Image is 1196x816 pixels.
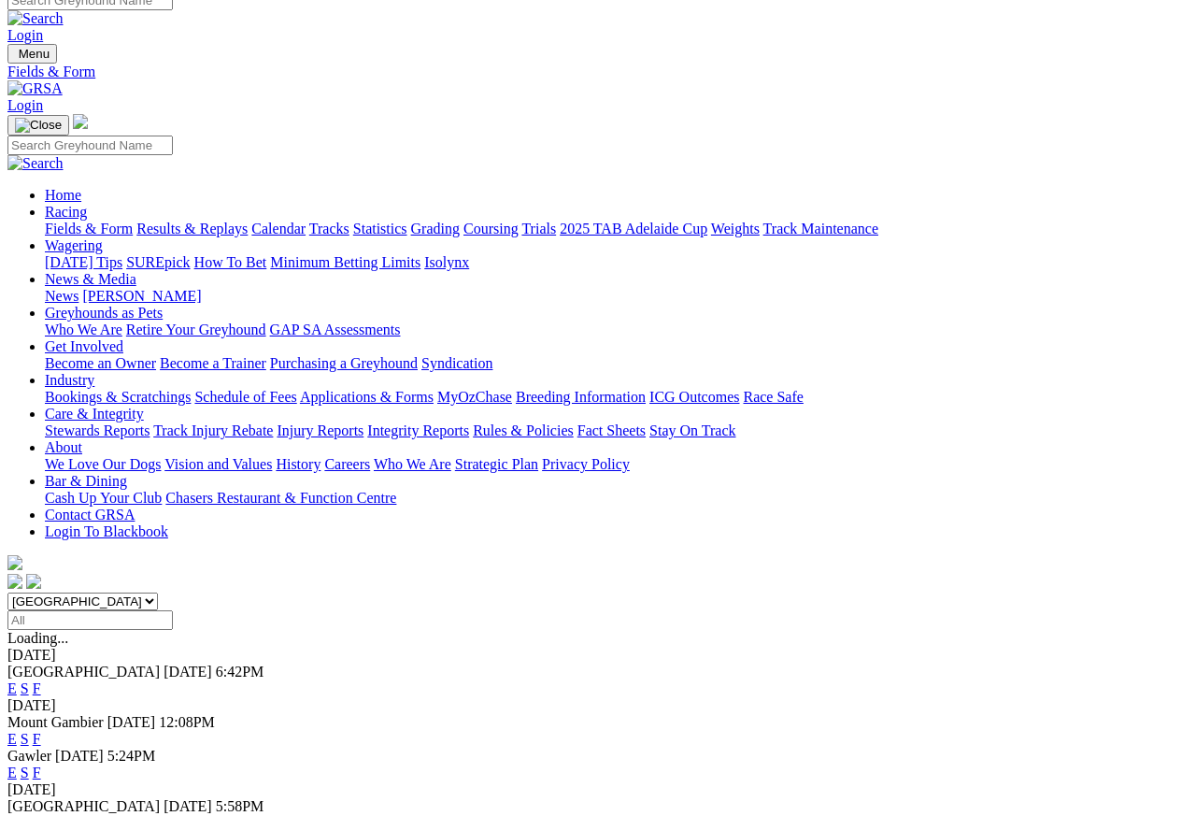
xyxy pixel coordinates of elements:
a: GAP SA Assessments [270,322,401,337]
a: Home [45,187,81,203]
div: [DATE] [7,781,1189,798]
a: Become a Trainer [160,355,266,371]
a: Privacy Policy [542,456,630,472]
a: Industry [45,372,94,388]
a: Racing [45,204,87,220]
img: facebook.svg [7,574,22,589]
a: Fields & Form [45,221,133,236]
a: Wagering [45,237,103,253]
a: Fields & Form [7,64,1189,80]
a: Syndication [421,355,492,371]
a: Applications & Forms [300,389,434,405]
img: twitter.svg [26,574,41,589]
a: Injury Reports [277,422,363,438]
a: News & Media [45,271,136,287]
a: Who We Are [45,322,122,337]
span: [DATE] [55,748,104,764]
a: S [21,680,29,696]
a: F [33,680,41,696]
div: Bar & Dining [45,490,1189,507]
a: SUREpick [126,254,190,270]
div: News & Media [45,288,1189,305]
span: [DATE] [107,714,156,730]
a: Track Maintenance [763,221,878,236]
div: [DATE] [7,647,1189,664]
img: Search [7,155,64,172]
a: F [33,731,41,747]
span: [GEOGRAPHIC_DATA] [7,664,160,680]
a: Contact GRSA [45,507,135,523]
a: Track Injury Rebate [153,422,273,438]
div: About [45,456,1189,473]
a: Strategic Plan [455,456,538,472]
a: Stay On Track [649,422,735,438]
img: logo-grsa-white.png [7,555,22,570]
span: 5:24PM [107,748,156,764]
a: Statistics [353,221,407,236]
a: About [45,439,82,455]
img: Close [15,118,62,133]
a: Integrity Reports [367,422,469,438]
a: MyOzChase [437,389,512,405]
img: Search [7,10,64,27]
a: Trials [521,221,556,236]
a: Schedule of Fees [194,389,296,405]
a: Care & Integrity [45,406,144,422]
div: Care & Integrity [45,422,1189,439]
span: Mount Gambier [7,714,104,730]
a: [PERSON_NAME] [82,288,201,304]
a: Stewards Reports [45,422,149,438]
a: [DATE] Tips [45,254,122,270]
a: Bookings & Scratchings [45,389,191,405]
a: ICG Outcomes [649,389,739,405]
a: 2025 TAB Adelaide Cup [560,221,707,236]
div: Industry [45,389,1189,406]
input: Search [7,136,173,155]
a: Purchasing a Greyhound [270,355,418,371]
a: E [7,680,17,696]
a: Login To Blackbook [45,523,168,539]
a: We Love Our Dogs [45,456,161,472]
a: Retire Your Greyhound [126,322,266,337]
a: Weights [711,221,760,236]
a: Vision and Values [164,456,272,472]
a: S [21,765,29,780]
a: Fact Sheets [577,422,646,438]
img: logo-grsa-white.png [73,114,88,129]
span: 5:58PM [216,798,264,814]
a: Login [7,97,43,113]
a: News [45,288,78,304]
a: Who We Are [374,456,451,472]
a: E [7,731,17,747]
a: Tracks [309,221,349,236]
a: Get Involved [45,338,123,354]
a: Chasers Restaurant & Function Centre [165,490,396,506]
a: Rules & Policies [473,422,574,438]
img: GRSA [7,80,63,97]
a: Coursing [463,221,519,236]
a: F [33,765,41,780]
div: Get Involved [45,355,1189,372]
a: History [276,456,320,472]
a: Become an Owner [45,355,156,371]
span: [DATE] [164,798,212,814]
a: E [7,765,17,780]
span: [DATE] [164,664,212,680]
span: Menu [19,47,50,61]
a: Minimum Betting Limits [270,254,420,270]
a: Breeding Information [516,389,646,405]
span: 6:42PM [216,664,264,680]
a: Cash Up Your Club [45,490,162,506]
a: Bar & Dining [45,473,127,489]
a: Careers [324,456,370,472]
span: [GEOGRAPHIC_DATA] [7,798,160,814]
a: Results & Replays [136,221,248,236]
a: Isolynx [424,254,469,270]
span: Gawler [7,748,51,764]
a: Login [7,27,43,43]
button: Toggle navigation [7,115,69,136]
a: Race Safe [743,389,803,405]
span: 12:08PM [159,714,215,730]
a: How To Bet [194,254,267,270]
div: Wagering [45,254,1189,271]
